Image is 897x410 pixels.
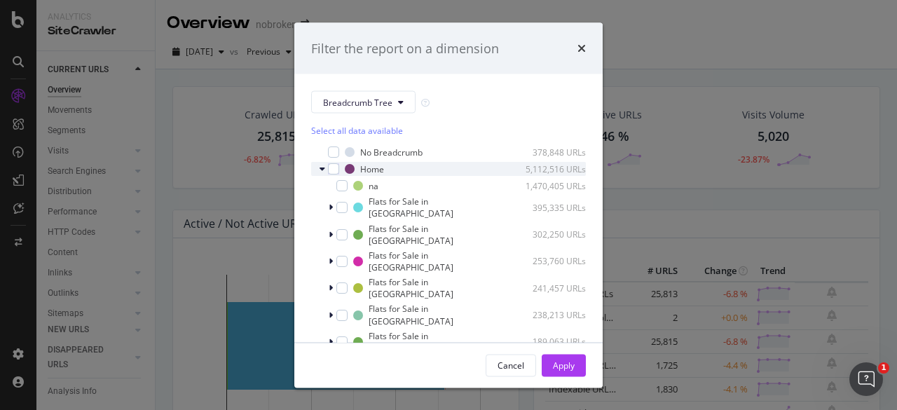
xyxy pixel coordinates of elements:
[523,282,586,294] div: 241,457 URLs
[523,201,586,213] div: 395,335 URLs
[369,303,503,327] div: Flats for Sale in [GEOGRAPHIC_DATA]
[523,336,586,348] div: 189,063 URLs
[498,359,524,371] div: Cancel
[369,329,503,353] div: Flats for Sale in [GEOGRAPHIC_DATA]
[523,228,586,240] div: 302,250 URLs
[360,146,423,158] div: No Breadcrumb
[369,196,503,219] div: Flats for Sale in [GEOGRAPHIC_DATA]
[311,39,499,57] div: Filter the report on a dimension
[311,125,586,137] div: Select all data available
[577,39,586,57] div: times
[369,276,503,300] div: Flats for Sale in [GEOGRAPHIC_DATA]
[369,179,378,191] div: na
[523,309,586,321] div: 238,213 URLs
[311,91,416,114] button: Breadcrumb Tree
[369,249,503,273] div: Flats for Sale in [GEOGRAPHIC_DATA]
[323,96,392,108] span: Breadcrumb Tree
[542,354,586,376] button: Apply
[517,146,586,158] div: 378,848 URLs
[523,255,586,267] div: 253,760 URLs
[486,354,536,376] button: Cancel
[517,163,586,175] div: 5,112,516 URLs
[360,163,384,175] div: Home
[553,359,575,371] div: Apply
[294,22,603,388] div: modal
[369,222,503,246] div: Flats for Sale in [GEOGRAPHIC_DATA]
[517,179,586,191] div: 1,470,405 URLs
[849,362,883,396] iframe: Intercom live chat
[878,362,889,374] span: 1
